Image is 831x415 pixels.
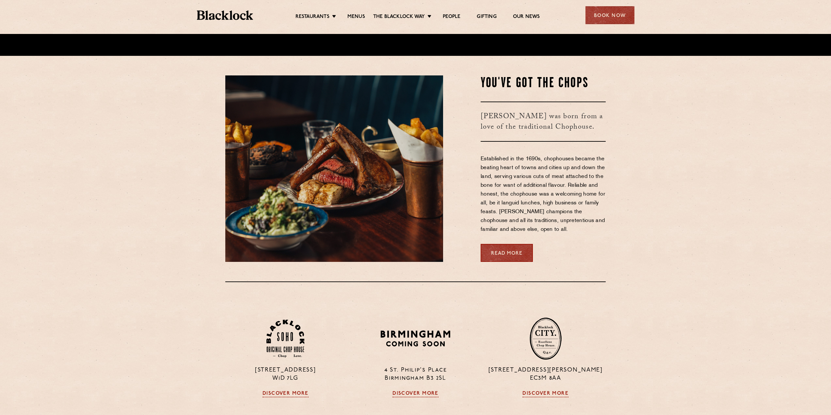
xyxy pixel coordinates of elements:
a: People [443,14,460,20]
a: Read More [481,244,533,262]
a: Discover More [263,391,309,397]
img: May25-Blacklock-AllIn-00417-scaled-e1752246198448.jpg [225,75,443,262]
a: Discover More [392,391,439,397]
img: City-stamp-default.svg [530,317,562,360]
p: [STREET_ADDRESS][PERSON_NAME] EC3M 8AA [486,366,606,383]
a: Our News [513,14,540,20]
p: [STREET_ADDRESS] W1D 7LG [225,366,345,383]
a: Restaurants [296,14,329,20]
img: BL_Textured_Logo-footer-cropped.svg [197,10,253,20]
a: Discover More [522,391,568,397]
p: 4 St. Philip's Place Birmingham B3 2SL [355,366,475,383]
img: Soho-stamp-default.svg [266,320,304,358]
div: Book Now [585,6,634,24]
h2: You've Got The Chops [481,75,606,92]
h3: [PERSON_NAME] was born from a love of the traditional Chophouse. [481,102,606,142]
img: BIRMINGHAM-P22_-e1747915156957.png [379,328,452,349]
a: Gifting [477,14,496,20]
p: Established in the 1690s, chophouses became the beating heart of towns and cities up and down the... [481,155,606,234]
a: The Blacklock Way [373,14,425,20]
a: Menus [347,14,365,20]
